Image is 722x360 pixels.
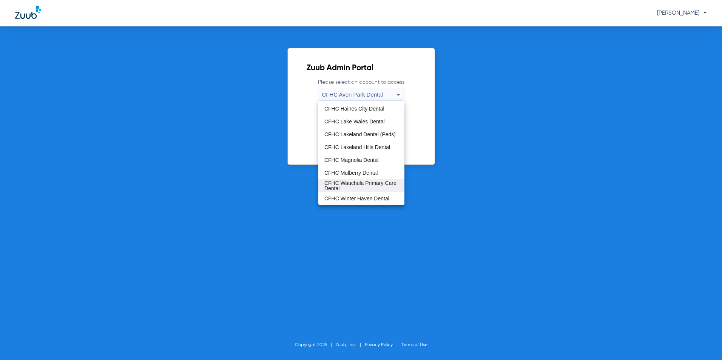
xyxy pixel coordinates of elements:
[324,119,385,124] span: CFHC Lake Wales Dental
[324,196,389,201] span: CFHC Winter Haven Dental
[324,145,390,150] span: CFHC Lakeland Hills Dental
[324,170,378,175] span: CFHC Mulberry Dental
[684,324,722,360] iframe: Chat Widget
[324,106,384,111] span: CFHC Haines City Dental
[324,157,379,163] span: CFHC Magnolia Dental
[324,132,396,137] span: CFHC Lakeland Dental (Peds)
[324,180,398,191] span: CFHC Wauchula Primary Care Dental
